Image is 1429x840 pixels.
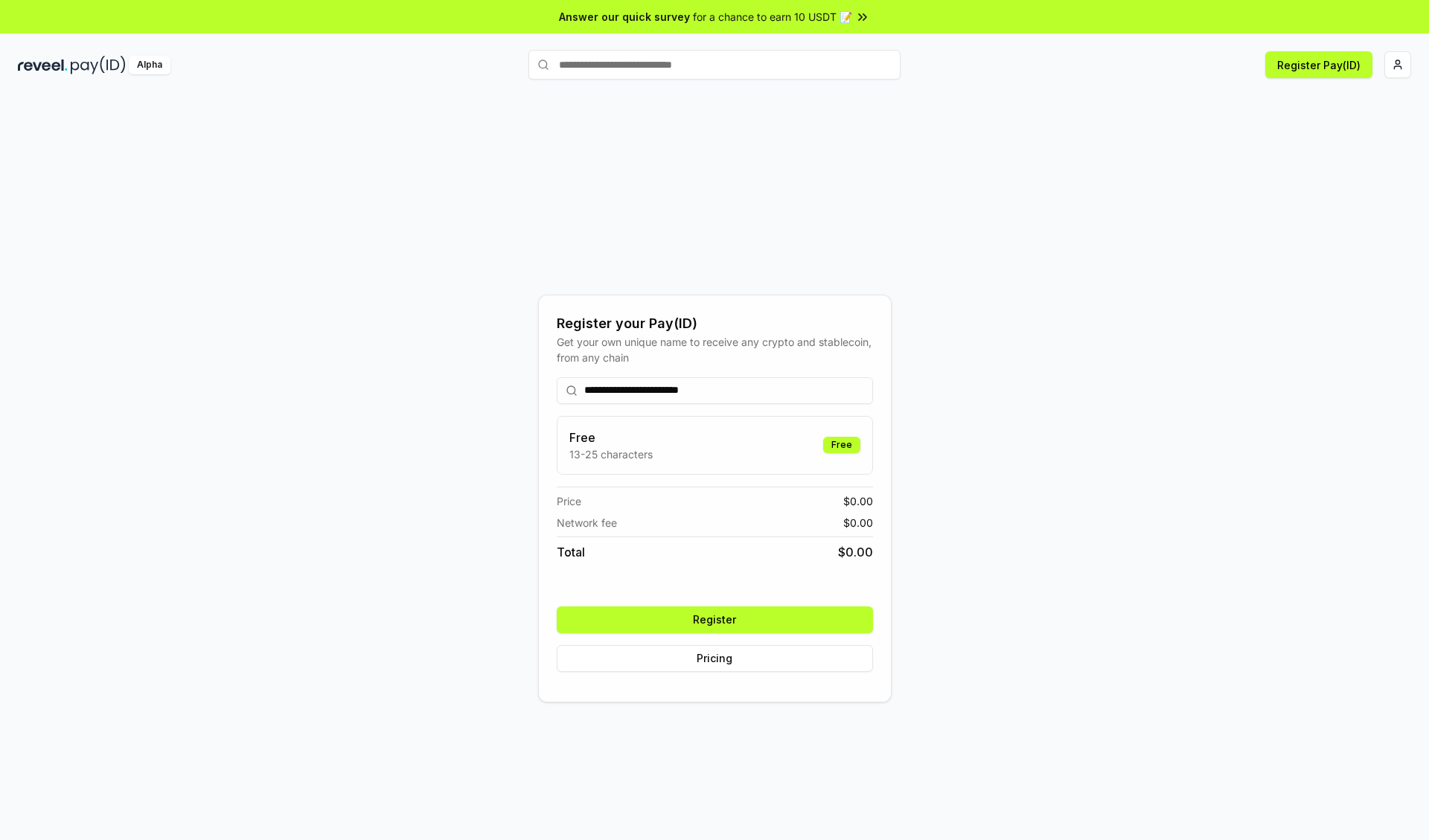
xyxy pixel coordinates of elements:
[823,437,860,453] div: Free
[129,56,170,74] div: Alpha
[18,56,68,74] img: reveel_dark
[838,543,873,561] span: $ 0.00
[843,515,873,530] span: $ 0.00
[1265,51,1372,78] button: Register Pay(ID)
[693,9,852,25] span: for a chance to earn 10 USDT 📝
[557,645,873,672] button: Pricing
[557,493,581,509] span: Price
[843,493,873,509] span: $ 0.00
[569,429,653,446] h3: Free
[559,9,690,25] span: Answer our quick survey
[557,313,873,334] div: Register your Pay(ID)
[569,446,653,462] p: 13-25 characters
[71,56,126,74] img: pay_id
[557,334,873,365] div: Get your own unique name to receive any crypto and stablecoin, from any chain
[557,515,617,530] span: Network fee
[557,606,873,633] button: Register
[557,543,585,561] span: Total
